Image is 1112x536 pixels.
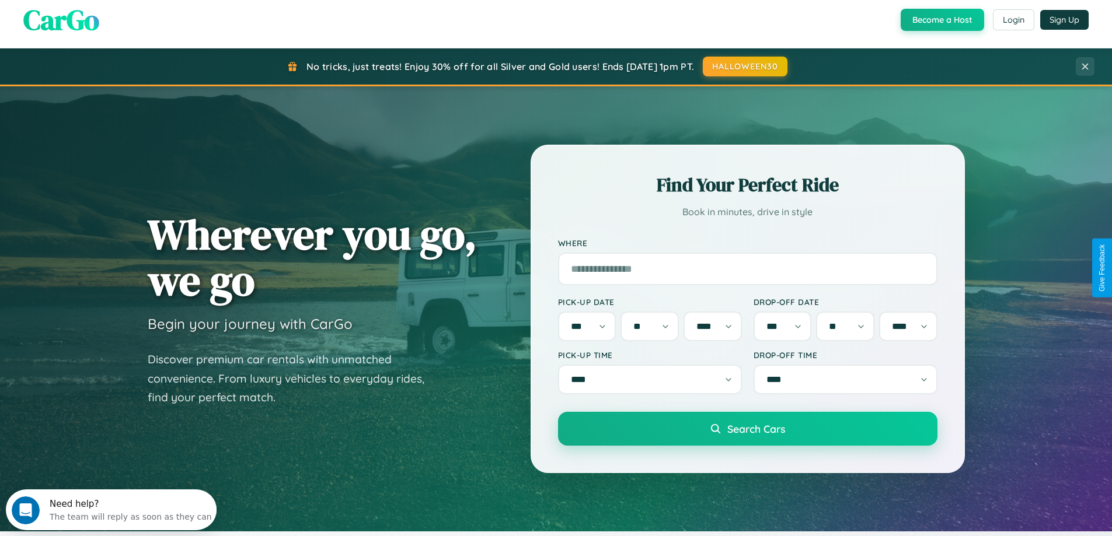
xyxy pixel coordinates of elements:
[148,350,440,407] p: Discover premium car rentals with unmatched convenience. From luxury vehicles to everyday rides, ...
[558,412,937,446] button: Search Cars
[558,172,937,198] h2: Find Your Perfect Ride
[993,9,1034,30] button: Login
[754,297,937,307] label: Drop-off Date
[1098,244,1106,292] div: Give Feedback
[754,350,937,360] label: Drop-off Time
[703,57,787,76] button: HALLOWEEN30
[148,315,353,332] h3: Begin your journey with CarGo
[44,10,206,19] div: Need help?
[558,204,937,220] p: Book in minutes, drive in style
[12,496,40,524] iframe: Intercom live chat
[44,19,206,31] div: The team will reply as soon as they can
[1040,10,1089,30] button: Sign Up
[148,211,477,303] h1: Wherever you go, we go
[558,350,742,360] label: Pick-up Time
[901,9,984,31] button: Become a Host
[306,61,694,72] span: No tricks, just treats! Enjoy 30% off for all Silver and Gold users! Ends [DATE] 1pm PT.
[23,1,99,39] span: CarGo
[558,238,937,248] label: Where
[6,489,217,530] iframe: Intercom live chat discovery launcher
[727,422,785,435] span: Search Cars
[558,297,742,307] label: Pick-up Date
[5,5,217,37] div: Open Intercom Messenger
